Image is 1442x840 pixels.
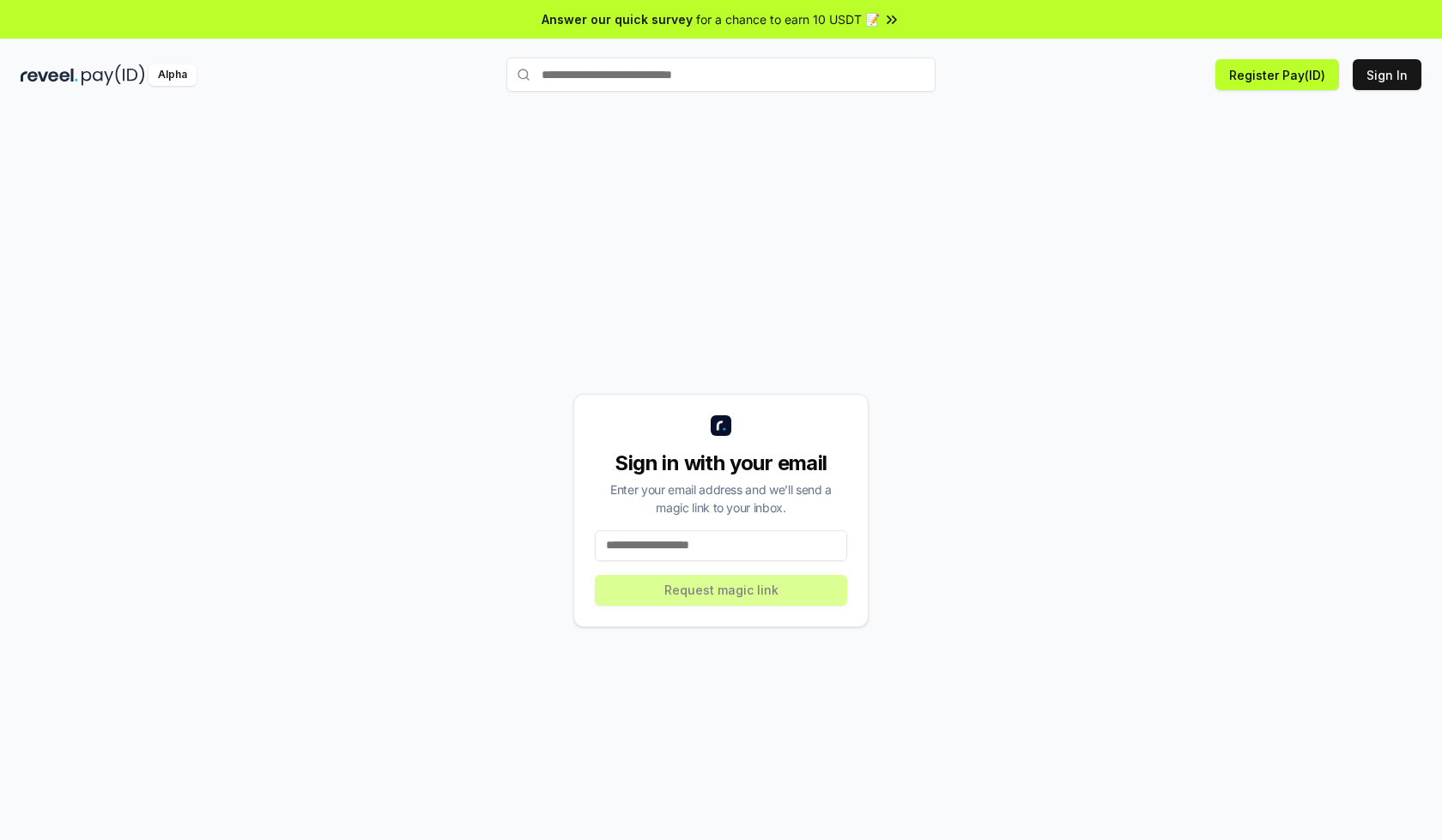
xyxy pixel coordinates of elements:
img: pay_id [82,64,145,86]
div: Sign in with your email [595,450,847,477]
div: Enter your email address and we’ll send a magic link to your inbox. [595,480,847,517]
span: Answer our quick survey [542,10,693,28]
button: Sign In [1353,59,1421,90]
img: reveel_dark [21,64,78,86]
img: logo_small [711,415,731,436]
div: Alpha [148,64,197,86]
button: Register Pay(ID) [1215,59,1339,90]
span: for a chance to earn 10 USDT 📝 [696,10,880,28]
